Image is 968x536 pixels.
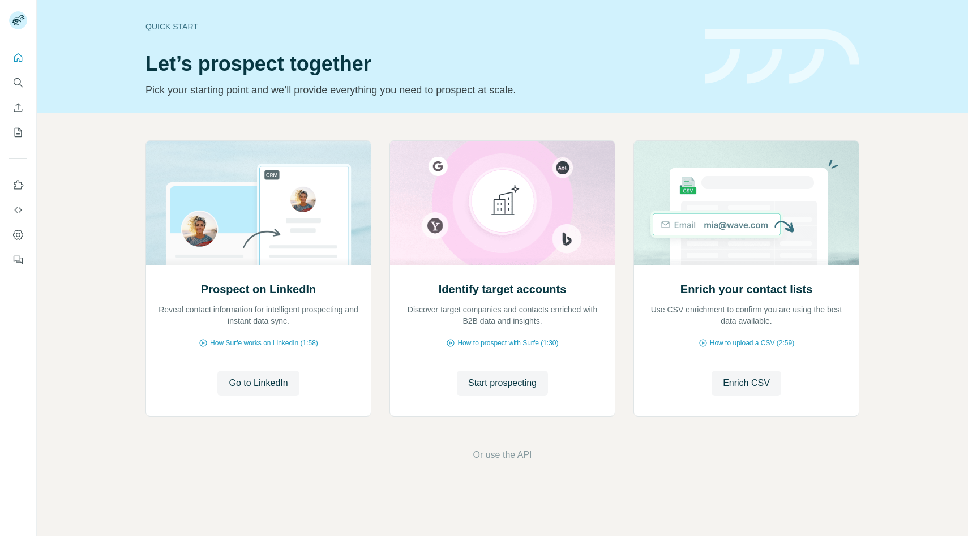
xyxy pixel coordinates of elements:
[712,371,781,396] button: Enrich CSV
[680,281,812,297] h2: Enrich your contact lists
[468,376,537,390] span: Start prospecting
[723,376,770,390] span: Enrich CSV
[9,200,27,220] button: Use Surfe API
[145,82,691,98] p: Pick your starting point and we’ll provide everything you need to prospect at scale.
[9,48,27,68] button: Quick start
[473,448,532,462] button: Or use the API
[457,371,548,396] button: Start prospecting
[9,175,27,195] button: Use Surfe on LinkedIn
[229,376,288,390] span: Go to LinkedIn
[9,72,27,93] button: Search
[710,338,794,348] span: How to upload a CSV (2:59)
[157,304,359,327] p: Reveal contact information for intelligent prospecting and instant data sync.
[145,21,691,32] div: Quick start
[389,141,615,265] img: Identify target accounts
[633,141,859,265] img: Enrich your contact lists
[457,338,558,348] span: How to prospect with Surfe (1:30)
[401,304,603,327] p: Discover target companies and contacts enriched with B2B data and insights.
[9,122,27,143] button: My lists
[9,225,27,245] button: Dashboard
[645,304,847,327] p: Use CSV enrichment to confirm you are using the best data available.
[201,281,316,297] h2: Prospect on LinkedIn
[705,29,859,84] img: banner
[9,250,27,270] button: Feedback
[9,97,27,118] button: Enrich CSV
[439,281,567,297] h2: Identify target accounts
[217,371,299,396] button: Go to LinkedIn
[210,338,318,348] span: How Surfe works on LinkedIn (1:58)
[145,141,371,265] img: Prospect on LinkedIn
[145,53,691,75] h1: Let’s prospect together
